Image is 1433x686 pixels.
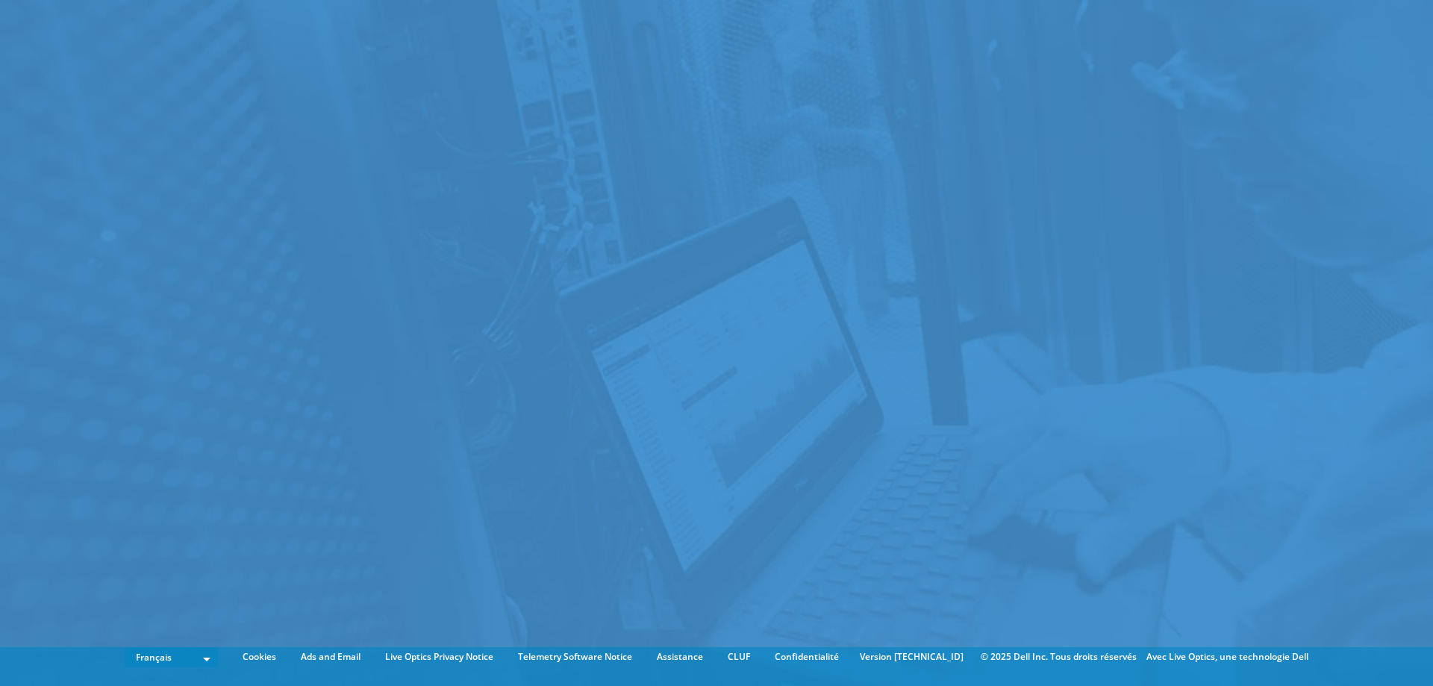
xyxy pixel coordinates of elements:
[764,649,850,665] a: Confidentialité
[716,649,761,665] a: CLUF
[290,649,372,665] a: Ads and Email
[231,649,287,665] a: Cookies
[852,649,971,665] li: Version [TECHNICAL_ID]
[507,649,643,665] a: Telemetry Software Notice
[374,649,505,665] a: Live Optics Privacy Notice
[1146,649,1308,665] li: Avec Live Optics, une technologie Dell
[973,649,1144,665] li: © 2025 Dell Inc. Tous droits réservés
[646,649,714,665] a: Assistance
